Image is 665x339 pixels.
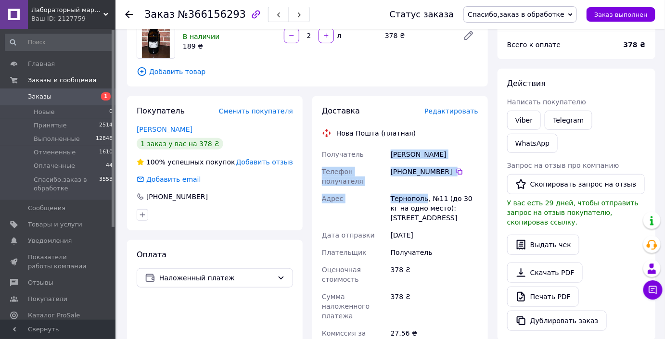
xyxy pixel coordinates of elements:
span: Каталог ProSale [28,311,80,320]
span: Оплаченные [34,162,75,170]
span: 3553 [99,176,113,193]
span: Заказ выполнен [594,11,648,18]
span: Добавить товар [137,66,478,77]
div: [PHONE_NUMBER] [391,167,478,176]
div: 378 ₴ [389,261,480,288]
div: 189 ₴ [183,41,276,51]
b: 378 ₴ [624,41,646,49]
span: Наложенный платеж [159,273,273,283]
span: Показатели работы компании [28,253,89,270]
div: Добавить email [136,175,202,184]
span: Спасибо,заказ в обработке [468,11,564,18]
span: Покупатели [28,295,67,303]
button: Заказ выполнен [587,7,655,22]
span: Адрес [322,195,343,202]
span: Сменить покупателя [219,107,293,115]
div: 378 ₴ [389,288,480,325]
span: Редактировать [424,107,478,115]
div: Вернуться назад [125,10,133,19]
span: Получатель [322,151,364,158]
div: Нова Пошта (платная) [334,128,418,138]
span: 12848 [96,135,113,143]
span: Товары и услуги [28,220,82,229]
div: 1 заказ у вас на 378 ₴ [137,138,223,150]
span: №366156293 [178,9,246,20]
div: [PERSON_NAME] [389,146,480,163]
span: Оценочная стоимость [322,266,361,283]
span: Покупатель [137,106,185,115]
span: Спасибо,заказ в обработке [34,176,99,193]
div: л [335,31,343,40]
a: Редактировать [459,26,478,45]
div: 378 ₴ [381,29,455,42]
span: 44 [106,162,113,170]
a: Viber [507,111,541,130]
button: Чат с покупателем [643,280,663,300]
span: Дата отправки [322,231,375,239]
span: Плательщик [322,249,367,256]
span: 1610 [99,148,113,157]
span: У вас есть 29 дней, чтобы отправить запрос на отзыв покупателю, скопировав ссылку. [507,199,639,226]
span: Сумма наложенного платежа [322,293,370,320]
a: Скачать PDF [507,263,583,283]
span: Заказы и сообщения [28,76,96,85]
div: Ваш ID: 2127759 [31,14,115,23]
span: Всего к оплате [507,41,561,49]
span: Написать покупателю [507,98,586,106]
span: Отзывы [28,278,53,287]
span: Заказ [144,9,175,20]
span: В наличии [183,33,219,40]
span: Сообщения [28,204,65,213]
span: Действия [507,79,546,88]
div: Тернополь, №11 (до 30 кг на одно место): [STREET_ADDRESS] [389,190,480,226]
input: Поиск [5,34,114,51]
span: 0 [109,108,113,116]
div: Статус заказа [389,10,454,19]
span: Отмененные [34,148,76,157]
span: Выполненные [34,135,80,143]
div: успешных покупок [137,157,235,167]
button: Дублировать заказ [507,311,607,331]
div: [PHONE_NUMBER] [145,192,209,201]
a: Печать PDF [507,287,579,307]
div: [DATE] [389,226,480,244]
div: Добавить email [145,175,202,184]
span: Лабораторный маркет [31,6,103,14]
div: Получатель [389,244,480,261]
span: Принятые [34,121,67,130]
span: 100% [146,158,166,166]
span: Телефон получателя [322,168,363,185]
a: WhatsApp [507,134,558,153]
span: Оплата [137,250,166,259]
button: Скопировать запрос на отзыв [507,174,645,194]
a: Telegram [545,111,592,130]
span: Добавить отзыв [236,158,293,166]
span: Доставка [322,106,360,115]
span: 1 [101,92,111,100]
span: Главная [28,60,55,68]
a: [PERSON_NAME] [137,126,192,133]
span: 2514 [99,121,113,130]
span: Новые [34,108,55,116]
img: Гексан [142,21,170,58]
button: Выдать чек [507,235,579,255]
span: Заказы [28,92,51,101]
span: Запрос на отзыв про компанию [507,162,619,169]
span: Уведомления [28,237,72,245]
